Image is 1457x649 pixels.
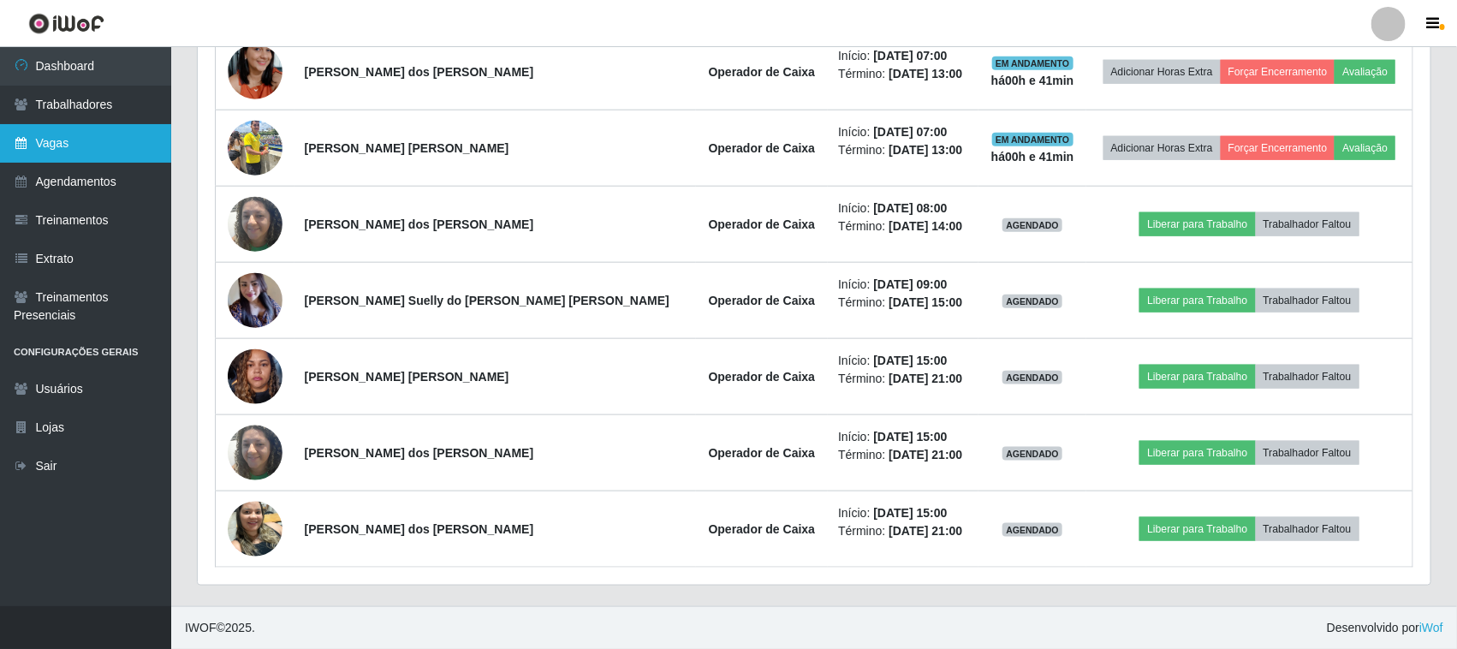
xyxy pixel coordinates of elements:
[1002,218,1062,232] span: AGENDADO
[991,74,1074,87] strong: há 00 h e 41 min
[838,446,968,464] li: Término:
[1103,136,1221,160] button: Adicionar Horas Extra
[709,522,816,536] strong: Operador de Caixa
[838,504,968,522] li: Início:
[228,23,282,121] img: 1704159862807.jpeg
[1221,60,1335,84] button: Forçar Encerramento
[838,47,968,65] li: Início:
[709,370,816,384] strong: Operador de Caixa
[838,65,968,83] li: Término:
[873,430,947,444] time: [DATE] 15:00
[1327,619,1443,637] span: Desenvolvido por
[873,277,947,291] time: [DATE] 09:00
[838,522,968,540] li: Término:
[889,524,962,538] time: [DATE] 21:00
[873,201,947,215] time: [DATE] 08:00
[305,446,534,460] strong: [PERSON_NAME] dos [PERSON_NAME]
[709,294,816,307] strong: Operador de Caixa
[228,264,282,336] img: 1711331188761.jpeg
[709,446,816,460] strong: Operador de Caixa
[838,294,968,312] li: Término:
[1002,295,1062,308] span: AGENDADO
[185,619,255,637] span: © 2025 .
[1256,441,1359,465] button: Trabalhador Faltou
[228,188,282,260] img: 1736128144098.jpeg
[305,522,534,536] strong: [PERSON_NAME] dos [PERSON_NAME]
[1335,60,1395,84] button: Avaliação
[1256,517,1359,541] button: Trabalhador Faltou
[838,370,968,388] li: Término:
[1221,136,1335,160] button: Forçar Encerramento
[305,141,509,155] strong: [PERSON_NAME] [PERSON_NAME]
[889,372,962,385] time: [DATE] 21:00
[889,67,962,80] time: [DATE] 13:00
[709,65,816,79] strong: Operador de Caixa
[991,150,1074,164] strong: há 00 h e 41 min
[1002,447,1062,461] span: AGENDADO
[305,217,534,231] strong: [PERSON_NAME] dos [PERSON_NAME]
[873,354,947,367] time: [DATE] 15:00
[1139,289,1255,313] button: Liberar para Trabalho
[889,219,962,233] time: [DATE] 14:00
[1002,523,1062,537] span: AGENDADO
[709,217,816,231] strong: Operador de Caixa
[305,294,669,307] strong: [PERSON_NAME] Suelly do [PERSON_NAME] [PERSON_NAME]
[228,111,282,184] img: 1748380759498.jpeg
[1256,289,1359,313] button: Trabalhador Faltou
[185,621,217,634] span: IWOF
[838,199,968,217] li: Início:
[873,49,947,63] time: [DATE] 07:00
[873,125,947,139] time: [DATE] 07:00
[1139,441,1255,465] button: Liberar para Trabalho
[873,506,947,520] time: [DATE] 15:00
[838,428,968,446] li: Início:
[992,133,1073,146] span: EM ANDAMENTO
[228,492,282,565] img: 1745102593554.jpeg
[838,141,968,159] li: Término:
[1103,60,1221,84] button: Adicionar Horas Extra
[1335,136,1395,160] button: Avaliação
[305,65,534,79] strong: [PERSON_NAME] dos [PERSON_NAME]
[1139,365,1255,389] button: Liberar para Trabalho
[1256,365,1359,389] button: Trabalhador Faltou
[838,276,968,294] li: Início:
[1256,212,1359,236] button: Trabalhador Faltou
[1419,621,1443,634] a: iWof
[1002,371,1062,384] span: AGENDADO
[305,370,509,384] strong: [PERSON_NAME] [PERSON_NAME]
[1139,212,1255,236] button: Liberar para Trabalho
[889,143,962,157] time: [DATE] 13:00
[838,217,968,235] li: Término:
[1139,517,1255,541] button: Liberar para Trabalho
[228,340,282,413] img: 1734465947432.jpeg
[28,13,104,34] img: CoreUI Logo
[889,448,962,461] time: [DATE] 21:00
[992,57,1073,70] span: EM ANDAMENTO
[709,141,816,155] strong: Operador de Caixa
[228,416,282,489] img: 1736128144098.jpeg
[838,352,968,370] li: Início:
[889,295,962,309] time: [DATE] 15:00
[838,123,968,141] li: Início:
